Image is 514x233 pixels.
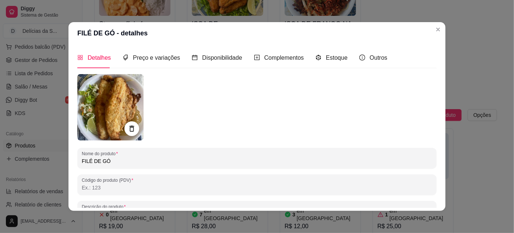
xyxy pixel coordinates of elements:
[68,22,446,44] header: FILÉ DE GÓ - detalhes
[316,55,321,60] span: code-sandbox
[432,24,444,35] button: Close
[82,150,120,157] label: Nome do produto
[77,74,144,140] img: produto
[202,55,242,61] span: Disponibilidade
[82,157,432,165] input: Nome do produto
[133,55,180,61] span: Preço e variações
[370,55,387,61] span: Outros
[326,55,348,61] span: Estoque
[264,55,304,61] span: Complementos
[359,55,365,60] span: info-circle
[88,55,111,61] span: Detalhes
[82,184,432,191] input: Código do produto (PDV)
[123,55,128,60] span: tags
[82,204,128,210] label: Descrição do produto
[192,55,198,60] span: calendar
[77,55,83,60] span: appstore
[82,177,136,183] label: Código do produto (PDV)
[254,55,260,60] span: plus-square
